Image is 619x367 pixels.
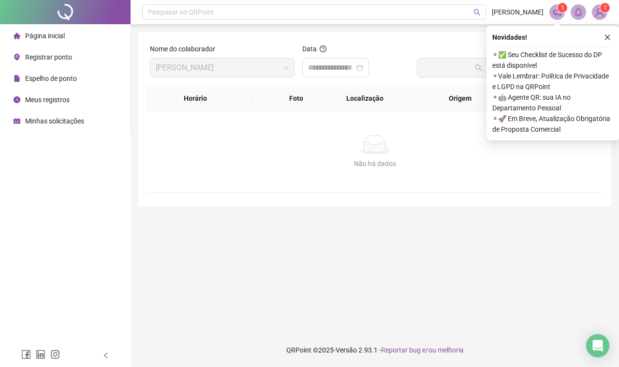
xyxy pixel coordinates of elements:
[281,85,339,112] th: Foto
[441,85,515,112] th: Origem
[492,32,527,43] span: Novidades !
[600,3,610,13] sup: Atualize o seu contato no menu Meus Dados
[592,5,607,19] img: 91368
[156,59,289,77] span: SHEILA OLIVEIRA
[158,158,592,169] div: Não há dados
[14,32,20,39] span: home
[131,333,619,367] footer: QRPoint © 2025 - 2.93.1 -
[25,53,72,61] span: Registrar ponto
[14,54,20,61] span: environment
[604,4,607,11] span: 1
[103,352,109,359] span: left
[574,8,583,16] span: bell
[336,346,357,354] span: Versão
[25,32,65,40] span: Página inicial
[381,346,464,354] span: Reportar bug e/ou melhoria
[14,75,20,82] span: file
[176,85,251,112] th: Horário
[21,350,31,359] span: facebook
[417,58,600,77] button: Buscar registros
[320,46,326,52] span: question-circle
[14,118,20,124] span: schedule
[492,113,613,135] span: ⚬ 🚀 Em Breve, Atualização Obrigatória de Proposta Comercial
[492,49,613,71] span: ⚬ ✅ Seu Checklist de Sucesso do DP está disponível
[558,3,567,13] sup: 1
[604,34,611,41] span: close
[50,350,60,359] span: instagram
[25,117,84,125] span: Minhas solicitações
[150,44,221,54] label: Nome do colaborador
[25,96,70,104] span: Meus registros
[473,9,481,16] span: search
[561,4,564,11] span: 1
[492,7,544,17] span: [PERSON_NAME]
[25,75,77,82] span: Espelho de ponto
[492,71,613,92] span: ⚬ Vale Lembrar: Política de Privacidade e LGPD na QRPoint
[492,92,613,113] span: ⚬ 🤖 Agente QR: sua IA no Departamento Pessoal
[302,45,317,53] span: Data
[339,85,441,112] th: Localização
[36,350,45,359] span: linkedin
[553,8,561,16] span: notification
[586,334,609,357] div: Open Intercom Messenger
[14,96,20,103] span: clock-circle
